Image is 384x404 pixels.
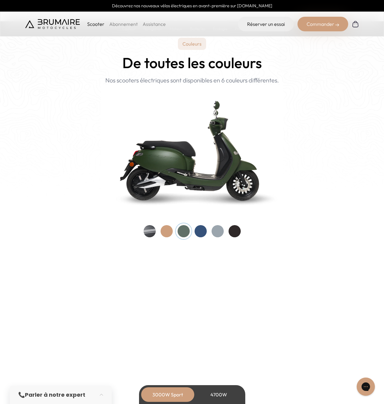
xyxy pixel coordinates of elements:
[195,387,243,402] div: 4700W
[178,38,206,50] p: Couleurs
[144,387,192,402] div: 3000W Sport
[25,19,80,29] img: Brumaire Motocycles
[105,76,279,85] p: Nos scooters électriques sont disponibles en 6 couleurs différentes.
[109,21,138,27] a: Abonnement
[297,17,348,31] div: Commander
[335,23,339,27] img: right-arrow-2.png
[352,20,359,28] img: Panier
[122,55,262,71] h2: De toutes les couleurs
[87,20,104,28] p: Scooter
[143,21,166,27] a: Assistance
[354,375,378,398] iframe: Gorgias live chat messenger
[238,17,294,31] a: Réserver un essai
